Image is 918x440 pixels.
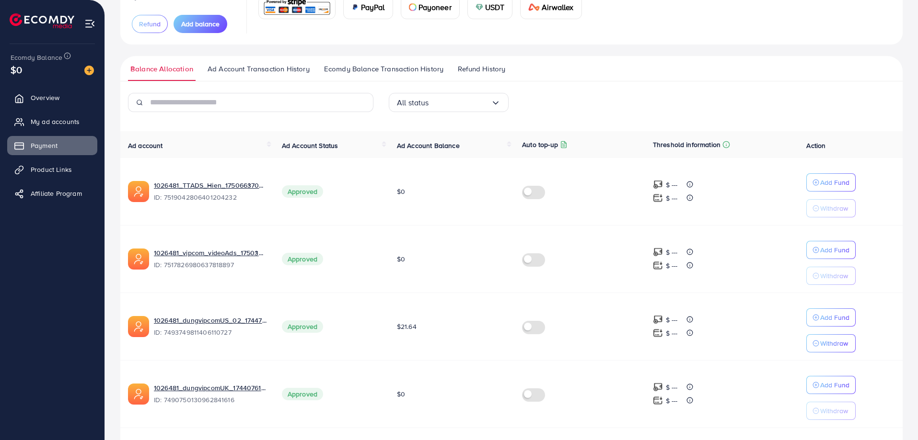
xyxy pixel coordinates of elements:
[154,395,267,405] span: ID: 7490750130962841616
[361,1,385,13] span: PayPal
[154,181,267,190] a: 1026481_TTADS_Hien_1750663705167
[84,66,94,75] img: image
[324,64,443,74] span: Ecomdy Balance Transaction History
[418,1,452,13] span: Payoneer
[397,322,417,331] span: $21.64
[653,395,663,406] img: top-up amount
[806,173,856,192] button: Add Fund
[485,1,505,13] span: USDT
[154,383,267,405] div: <span class='underline'>1026481_dungvipcomUK_1744076183761</span></br>7490750130962841616
[820,244,849,256] p: Add Fund
[7,184,97,203] a: Affiliate Program
[181,19,220,29] span: Add balance
[806,402,856,420] button: Withdraw
[476,3,483,11] img: card
[666,179,678,191] p: $ ---
[820,270,848,282] p: Withdraw
[666,192,678,204] p: $ ---
[154,327,267,337] span: ID: 7493749811406110727
[282,388,323,400] span: Approved
[666,382,678,393] p: $ ---
[31,165,72,174] span: Product Links
[820,379,849,391] p: Add Fund
[397,187,405,196] span: $0
[397,389,405,399] span: $0
[820,177,849,188] p: Add Fund
[522,139,558,150] p: Auto top-up
[7,136,97,155] a: Payment
[653,247,663,257] img: top-up amount
[397,254,405,264] span: $0
[666,327,678,339] p: $ ---
[154,316,267,325] a: 1026481_dungvipcomUS_02_1744774713900
[806,141,825,150] span: Action
[806,334,856,352] button: Withdraw
[666,247,678,258] p: $ ---
[806,308,856,327] button: Add Fund
[666,395,678,406] p: $ ---
[282,141,338,150] span: Ad Account Status
[458,64,505,74] span: Refund History
[11,63,22,77] span: $0
[806,267,856,285] button: Withdraw
[820,338,848,349] p: Withdraw
[542,1,573,13] span: Airwallex
[11,53,62,62] span: Ecomdy Balance
[7,88,97,107] a: Overview
[397,95,429,110] span: All status
[31,141,58,150] span: Payment
[409,3,417,11] img: card
[806,241,856,259] button: Add Fund
[653,328,663,338] img: top-up amount
[653,193,663,203] img: top-up amount
[139,19,161,29] span: Refund
[806,199,856,217] button: Withdraw
[128,384,149,405] img: ic-ads-acc.e4c84228.svg
[820,405,848,417] p: Withdraw
[128,181,149,202] img: ic-ads-acc.e4c84228.svg
[31,93,59,102] span: Overview
[208,64,310,74] span: Ad Account Transaction History
[174,15,227,33] button: Add balance
[128,248,149,270] img: ic-ads-acc.e4c84228.svg
[666,260,678,271] p: $ ---
[154,248,267,270] div: <span class='underline'>1026481_vipcom_videoAds_1750380509111</span></br>7517826980637818897
[154,316,267,338] div: <span class='underline'>1026481_dungvipcomUS_02_1744774713900</span></br>7493749811406110727
[666,314,678,326] p: $ ---
[282,185,323,198] span: Approved
[154,181,267,203] div: <span class='underline'>1026481_TTADS_Hien_1750663705167</span></br>7519042806401204232
[429,95,491,110] input: Search for option
[820,312,849,323] p: Add Fund
[10,13,74,28] img: logo
[132,15,168,33] button: Refund
[31,189,82,198] span: Affiliate Program
[653,260,663,271] img: top-up amount
[31,117,80,126] span: My ad accounts
[877,397,911,433] iframe: Chat
[653,382,663,392] img: top-up amount
[389,93,509,112] div: Search for option
[154,260,267,270] span: ID: 7517826980637818897
[128,316,149,337] img: ic-ads-acc.e4c84228.svg
[7,112,97,131] a: My ad accounts
[154,248,267,258] a: 1026481_vipcom_videoAds_1750380509111
[820,203,848,214] p: Withdraw
[84,18,95,29] img: menu
[806,376,856,394] button: Add Fund
[282,253,323,265] span: Approved
[351,3,359,11] img: card
[130,64,193,74] span: Balance Allocation
[7,160,97,179] a: Product Links
[653,315,663,325] img: top-up amount
[528,3,540,11] img: card
[282,320,323,333] span: Approved
[397,141,460,150] span: Ad Account Balance
[154,192,267,202] span: ID: 7519042806401204232
[653,139,720,150] p: Threshold information
[128,141,163,150] span: Ad account
[653,180,663,190] img: top-up amount
[154,383,267,393] a: 1026481_dungvipcomUK_1744076183761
